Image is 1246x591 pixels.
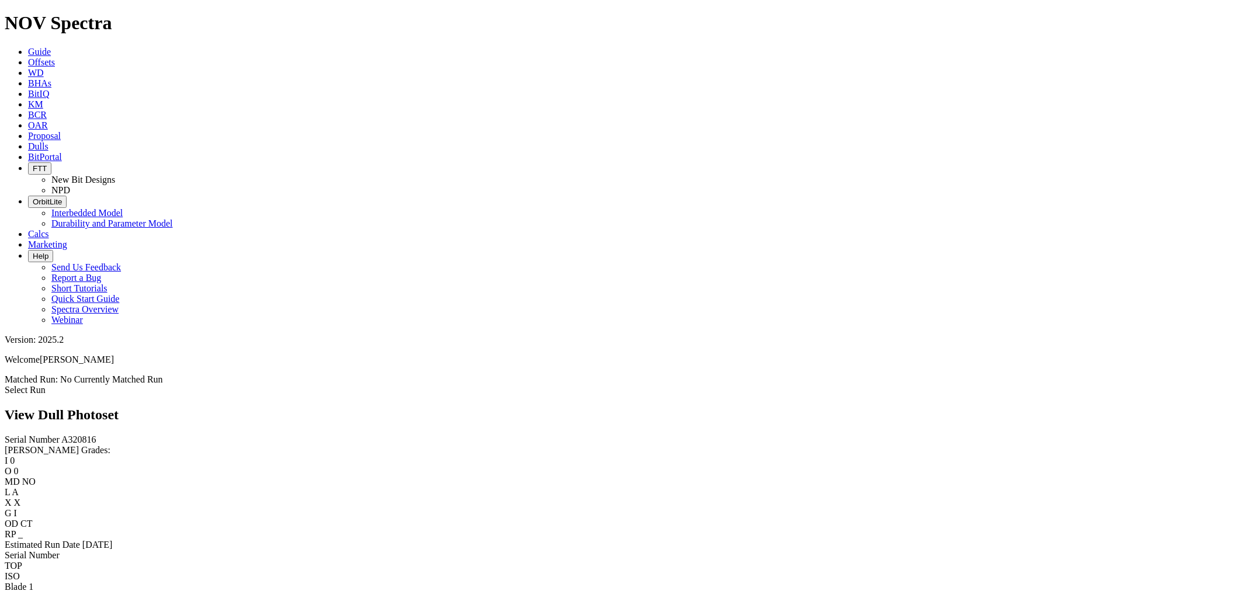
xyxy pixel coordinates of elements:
[5,374,58,384] span: Matched Run:
[28,239,67,249] a: Marketing
[33,164,47,173] span: FTT
[5,407,1241,423] h2: View Dull Photoset
[28,162,51,175] button: FTT
[28,152,62,162] a: BitPortal
[51,315,83,325] a: Webinar
[10,456,15,465] span: 0
[28,250,53,262] button: Help
[61,434,96,444] span: A320816
[28,78,51,88] a: BHAs
[51,262,121,272] a: Send Us Feedback
[28,99,43,109] a: KM
[51,304,119,314] a: Spectra Overview
[5,335,1241,345] div: Version: 2025.2
[28,89,49,99] a: BitIQ
[5,466,12,476] label: O
[51,185,70,195] a: NPD
[5,385,46,395] a: Select Run
[5,508,12,518] label: G
[5,434,60,444] label: Serial Number
[28,229,49,239] a: Calcs
[28,110,47,120] a: BCR
[5,498,12,507] label: X
[51,283,107,293] a: Short Tutorials
[28,47,51,57] a: Guide
[51,218,173,228] a: Durability and Parameter Model
[22,477,36,486] span: NO
[28,120,48,130] a: OAR
[40,354,114,364] span: [PERSON_NAME]
[28,141,48,151] a: Dulls
[14,508,17,518] span: I
[5,12,1241,34] h1: NOV Spectra
[28,131,61,141] a: Proposal
[51,294,119,304] a: Quick Start Guide
[5,487,10,497] label: L
[5,445,1241,456] div: [PERSON_NAME] Grades:
[5,354,1241,365] p: Welcome
[5,561,22,571] span: TOP
[5,550,60,560] span: Serial Number
[33,197,62,206] span: OrbitLite
[14,466,19,476] span: 0
[28,196,67,208] button: OrbitLite
[5,477,20,486] label: MD
[5,540,80,550] label: Estimated Run Date
[20,519,32,529] span: CT
[82,540,113,550] span: [DATE]
[33,252,48,260] span: Help
[5,529,16,539] label: RP
[5,519,18,529] label: OD
[14,498,21,507] span: X
[51,208,123,218] a: Interbedded Model
[5,571,20,581] span: ISO
[5,456,8,465] label: I
[51,273,101,283] a: Report a Bug
[12,487,19,497] span: A
[18,529,23,539] span: _
[28,57,55,67] a: Offsets
[60,374,163,384] span: No Currently Matched Run
[51,175,115,185] a: New Bit Designs
[28,68,44,78] a: WD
